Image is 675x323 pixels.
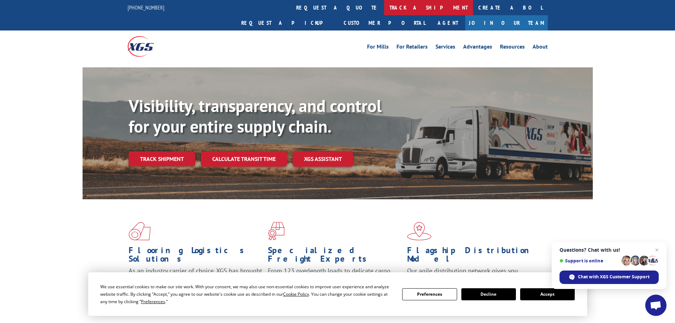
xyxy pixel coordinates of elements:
button: Accept [520,288,575,300]
img: xgs-icon-flagship-distribution-model-red [407,222,432,240]
a: Resources [500,44,525,52]
span: As an industry carrier of choice, XGS has brought innovation and dedication to flooring logistics... [129,267,262,292]
img: xgs-icon-total-supply-chain-intelligence-red [129,222,151,240]
a: Calculate transit time [201,151,287,167]
button: Preferences [402,288,457,300]
span: Chat with XGS Customer Support [578,274,649,280]
a: Track shipment [129,151,195,166]
div: Chat with XGS Customer Support [559,271,659,284]
p: From 123 overlength loads to delicate cargo, our experienced staff knows the best way to move you... [268,267,402,298]
span: Questions? Chat with us! [559,247,659,253]
span: Support is online [559,258,619,263]
img: xgs-icon-focused-on-flooring-red [268,222,285,240]
a: Customer Portal [338,15,431,30]
h1: Specialized Freight Experts [268,246,402,267]
a: XGS ASSISTANT [293,151,353,167]
a: Join Our Team [465,15,548,30]
span: Preferences [141,299,165,305]
h1: Flooring Logistics Solutions [129,246,263,267]
a: Request a pickup [236,15,338,30]
a: About [533,44,548,52]
button: Decline [461,288,516,300]
a: Services [435,44,455,52]
div: Open chat [645,295,666,316]
a: For Retailers [396,44,428,52]
b: Visibility, transparency, and control for your entire supply chain. [129,95,382,137]
a: Advantages [463,44,492,52]
a: For Mills [367,44,389,52]
div: Cookie Consent Prompt [88,272,587,316]
h1: Flagship Distribution Model [407,246,541,267]
span: Close chat [653,246,661,254]
span: Our agile distribution network gives you nationwide inventory management on demand. [407,267,538,283]
a: [PHONE_NUMBER] [128,4,164,11]
a: Agent [431,15,465,30]
span: Cookie Policy [283,291,309,297]
div: We use essential cookies to make our site work. With your consent, we may also use non-essential ... [100,283,394,305]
